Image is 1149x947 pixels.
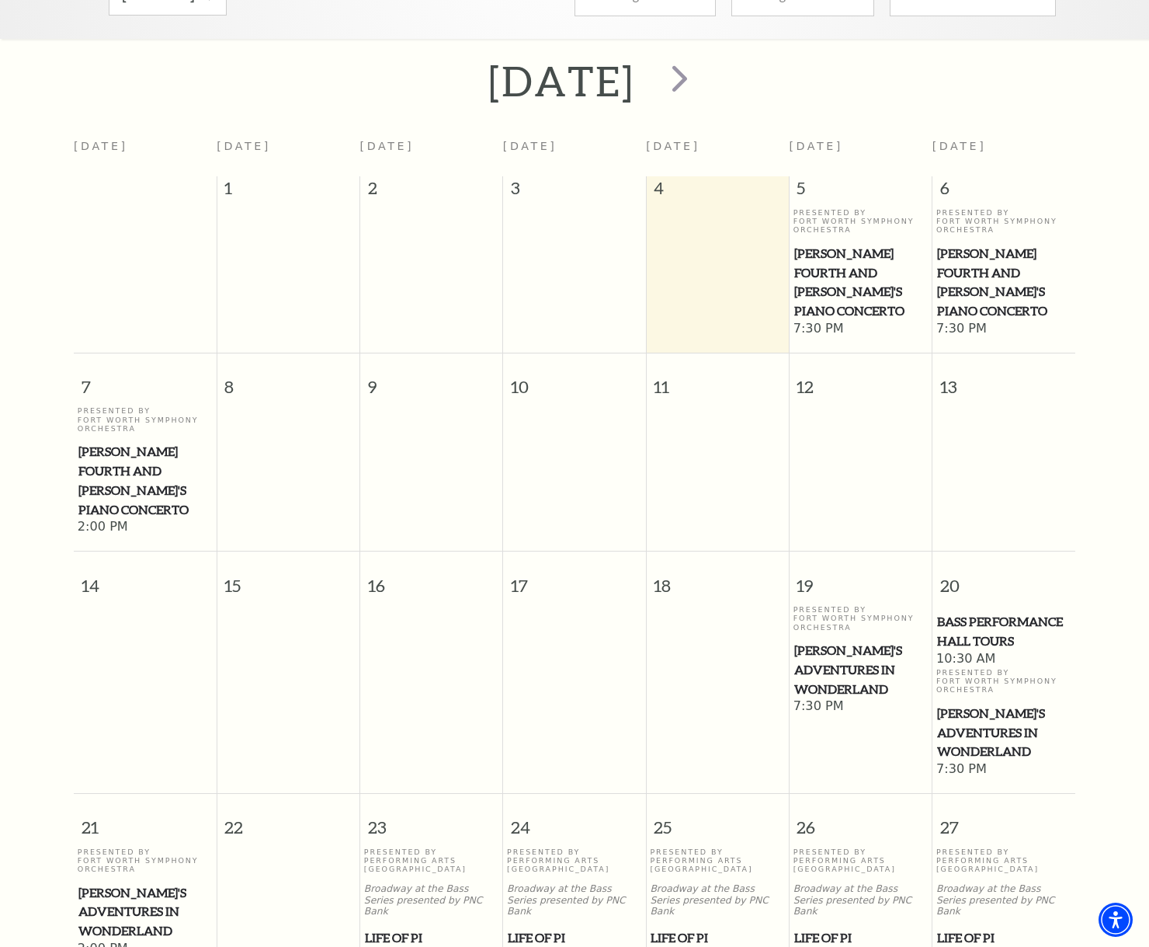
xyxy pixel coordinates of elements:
p: Presented By Performing Arts [GEOGRAPHIC_DATA] [507,848,642,874]
span: 7:30 PM [793,321,929,338]
p: Presented By Performing Arts [GEOGRAPHIC_DATA] [793,848,929,874]
span: 2 [360,176,502,207]
span: 4 [647,176,789,207]
span: [DATE] [217,140,271,152]
span: 13 [932,353,1075,407]
p: Presented By Fort Worth Symphony Orchestra [936,668,1071,695]
span: 7 [74,353,217,407]
span: 9 [360,353,502,407]
span: [DATE] [503,140,557,152]
p: Broadway at the Bass Series presented by PNC Bank [507,883,642,917]
span: [PERSON_NAME]'s Adventures in Wonderland [937,704,1071,761]
span: 7:30 PM [936,761,1071,778]
span: 17 [503,552,645,605]
span: [DATE] [932,140,987,152]
span: 26 [790,794,932,848]
span: 16 [360,552,502,605]
span: 7:30 PM [793,698,929,715]
span: 10:30 AM [936,651,1071,668]
span: 27 [932,794,1075,848]
p: Presented By Fort Worth Symphony Orchestra [793,208,929,235]
p: Broadway at the Bass Series presented by PNC Bank [650,883,785,917]
span: 6 [932,176,1075,207]
span: 15 [217,552,359,605]
span: 11 [647,353,789,407]
span: 8 [217,353,359,407]
span: 12 [790,353,932,407]
span: [PERSON_NAME]'s Adventures in Wonderland [78,883,212,941]
button: next [650,54,706,109]
p: Presented By Fort Worth Symphony Orchestra [793,605,929,632]
span: 5 [790,176,932,207]
p: Presented By Performing Arts [GEOGRAPHIC_DATA] [650,848,785,874]
span: [PERSON_NAME] Fourth and [PERSON_NAME]'s Piano Concerto [937,244,1071,321]
p: Broadway at the Bass Series presented by PNC Bank [936,883,1071,917]
span: 1 [217,176,359,207]
h2: [DATE] [488,56,635,106]
span: 19 [790,552,932,605]
span: [DATE] [789,140,843,152]
div: Accessibility Menu [1099,903,1133,937]
span: [PERSON_NAME] Fourth and [PERSON_NAME]'s Piano Concerto [794,244,928,321]
span: 24 [503,794,645,848]
span: [DATE] [646,140,700,152]
span: 10 [503,353,645,407]
p: Presented By Performing Arts [GEOGRAPHIC_DATA] [936,848,1071,874]
span: 22 [217,794,359,848]
span: Bass Performance Hall Tours [937,612,1071,650]
span: 3 [503,176,645,207]
span: [PERSON_NAME] Fourth and [PERSON_NAME]'s Piano Concerto [78,442,212,519]
p: Presented By Fort Worth Symphony Orchestra [936,208,1071,235]
th: [DATE] [74,131,217,176]
span: 2:00 PM [78,519,213,536]
span: 20 [932,552,1075,605]
span: 7:30 PM [936,321,1071,338]
span: 25 [647,794,789,848]
span: 14 [74,552,217,605]
p: Broadway at the Bass Series presented by PNC Bank [364,883,499,917]
p: Broadway at the Bass Series presented by PNC Bank [793,883,929,917]
span: [PERSON_NAME]'s Adventures in Wonderland [794,641,928,698]
p: Presented By Fort Worth Symphony Orchestra [78,406,213,433]
p: Presented By Fort Worth Symphony Orchestra [78,848,213,874]
p: Presented By Performing Arts [GEOGRAPHIC_DATA] [364,848,499,874]
span: [DATE] [360,140,415,152]
span: 21 [74,794,217,848]
span: 23 [360,794,502,848]
span: 18 [647,552,789,605]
